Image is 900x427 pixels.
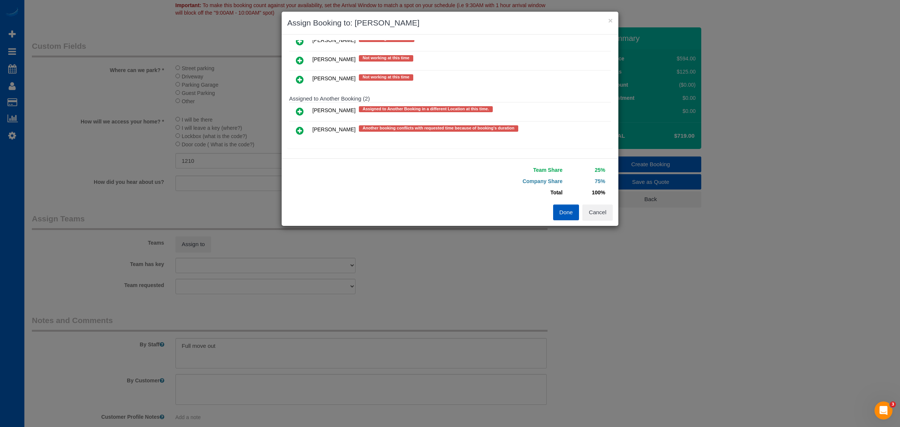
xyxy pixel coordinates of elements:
[564,164,607,176] td: 25%
[564,187,607,198] td: 100%
[608,17,613,24] button: ×
[553,204,579,220] button: Done
[564,176,607,187] td: 75%
[312,76,355,82] span: [PERSON_NAME]
[312,57,355,63] span: [PERSON_NAME]
[359,74,413,80] span: Not working at this time
[312,127,355,133] span: [PERSON_NAME]
[582,204,613,220] button: Cancel
[874,401,892,419] iframe: Intercom live chat
[359,55,413,61] span: Not working at this time
[312,37,355,43] span: [PERSON_NAME]
[456,176,564,187] td: Company Share
[359,106,493,112] span: Assigned to Another Booking in a different Location at this time.
[890,401,896,407] span: 3
[312,107,355,113] span: [PERSON_NAME]
[289,96,611,102] h4: Assigned to Another Booking (2)
[456,164,564,176] td: Team Share
[287,17,613,29] h3: Assign Booking to: [PERSON_NAME]
[359,125,518,131] span: Another booking conflicts with requested time because of booking's duration
[456,187,564,198] td: Total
